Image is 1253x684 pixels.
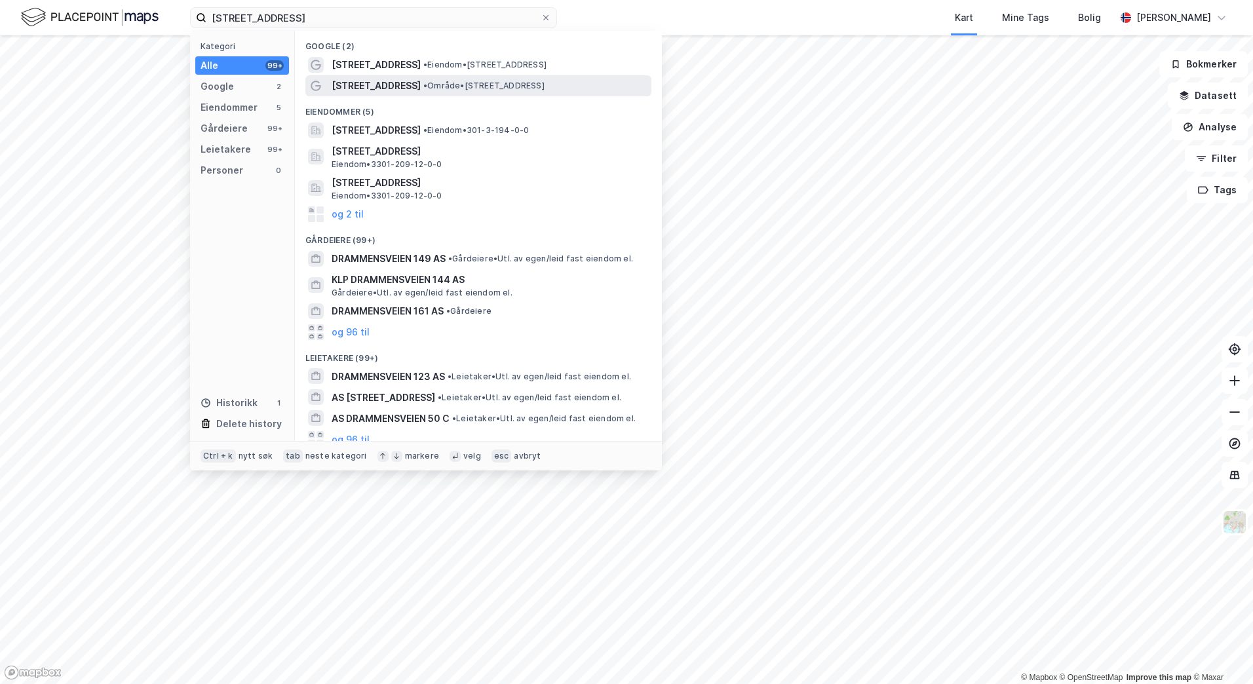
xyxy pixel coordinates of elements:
[423,81,545,91] span: Område • [STREET_ADDRESS]
[1021,673,1057,682] a: Mapbox
[201,142,251,157] div: Leietakere
[438,392,442,402] span: •
[332,78,421,94] span: [STREET_ADDRESS]
[273,398,284,408] div: 1
[332,390,435,406] span: AS [STREET_ADDRESS]
[332,431,370,447] button: og 96 til
[332,143,646,159] span: [STREET_ADDRESS]
[1172,114,1248,140] button: Analyse
[295,225,662,248] div: Gårdeiere (99+)
[295,31,662,54] div: Google (2)
[201,41,289,51] div: Kategori
[201,121,248,136] div: Gårdeiere
[423,125,427,135] span: •
[295,343,662,366] div: Leietakere (99+)
[201,58,218,73] div: Alle
[305,451,367,461] div: neste kategori
[438,392,621,403] span: Leietaker • Utl. av egen/leid fast eiendom el.
[955,10,973,26] div: Kart
[446,306,492,316] span: Gårdeiere
[21,6,159,29] img: logo.f888ab2527a4732fd821a326f86c7f29.svg
[423,60,427,69] span: •
[448,371,631,382] span: Leietaker • Utl. av egen/leid fast eiendom el.
[405,451,439,461] div: markere
[273,81,284,92] div: 2
[1187,621,1253,684] div: Kontrollprogram for chat
[1002,10,1049,26] div: Mine Tags
[332,57,421,73] span: [STREET_ADDRESS]
[448,371,452,381] span: •
[332,272,646,288] span: KLP DRAMMENSVEIEN 144 AS
[332,324,370,340] button: og 96 til
[492,449,512,463] div: esc
[206,8,541,28] input: Søk på adresse, matrikkel, gårdeiere, leietakere eller personer
[423,125,529,136] span: Eiendom • 301-3-194-0-0
[201,79,234,94] div: Google
[273,102,284,113] div: 5
[265,60,284,71] div: 99+
[1159,51,1248,77] button: Bokmerker
[239,451,273,461] div: nytt søk
[514,451,541,461] div: avbryt
[1187,177,1248,203] button: Tags
[448,254,452,263] span: •
[423,60,547,70] span: Eiendom • [STREET_ADDRESS]
[332,206,364,222] button: og 2 til
[4,665,62,680] a: Mapbox homepage
[1222,510,1247,535] img: Z
[332,303,444,319] span: DRAMMENSVEIEN 161 AS
[463,451,481,461] div: velg
[283,449,303,463] div: tab
[1060,673,1123,682] a: OpenStreetMap
[216,416,282,432] div: Delete history
[452,413,636,424] span: Leietaker • Utl. av egen/leid fast eiendom el.
[1136,10,1211,26] div: [PERSON_NAME]
[332,251,446,267] span: DRAMMENSVEIEN 149 AS
[201,100,258,115] div: Eiendommer
[265,144,284,155] div: 99+
[448,254,633,264] span: Gårdeiere • Utl. av egen/leid fast eiendom el.
[201,162,243,178] div: Personer
[1168,83,1248,109] button: Datasett
[273,165,284,176] div: 0
[332,411,450,427] span: AS DRAMMENSVEIEN 50 C
[265,123,284,134] div: 99+
[423,81,427,90] span: •
[332,191,442,201] span: Eiendom • 3301-209-12-0-0
[332,159,442,170] span: Eiendom • 3301-209-12-0-0
[1127,673,1191,682] a: Improve this map
[446,306,450,316] span: •
[201,395,258,411] div: Historikk
[332,123,421,138] span: [STREET_ADDRESS]
[1187,621,1253,684] iframe: Chat Widget
[1078,10,1101,26] div: Bolig
[332,288,512,298] span: Gårdeiere • Utl. av egen/leid fast eiendom el.
[295,96,662,120] div: Eiendommer (5)
[1185,145,1248,172] button: Filter
[452,413,456,423] span: •
[201,449,236,463] div: Ctrl + k
[332,369,445,385] span: DRAMMENSVEIEN 123 AS
[332,175,646,191] span: [STREET_ADDRESS]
